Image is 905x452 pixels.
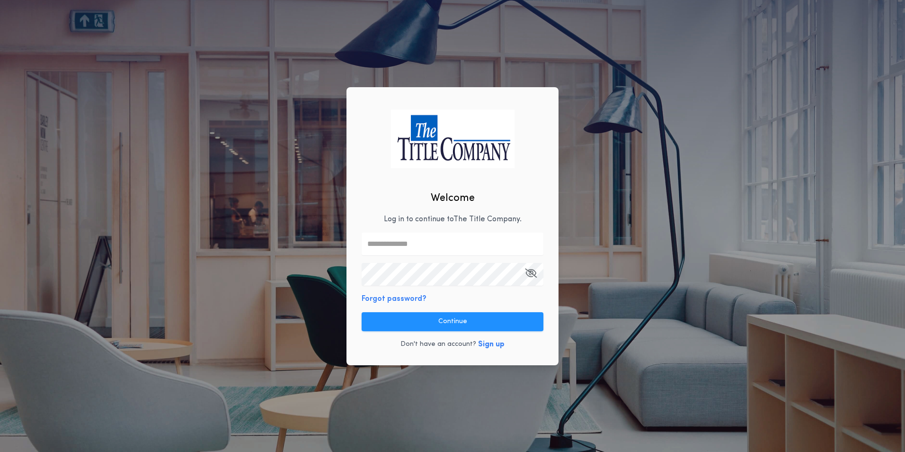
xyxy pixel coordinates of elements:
[362,293,426,305] button: Forgot password?
[431,190,475,206] h2: Welcome
[390,109,515,168] img: logo
[384,214,522,225] p: Log in to continue to The Title Company .
[478,339,505,350] button: Sign up
[400,340,476,349] p: Don't have an account?
[362,312,543,331] button: Continue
